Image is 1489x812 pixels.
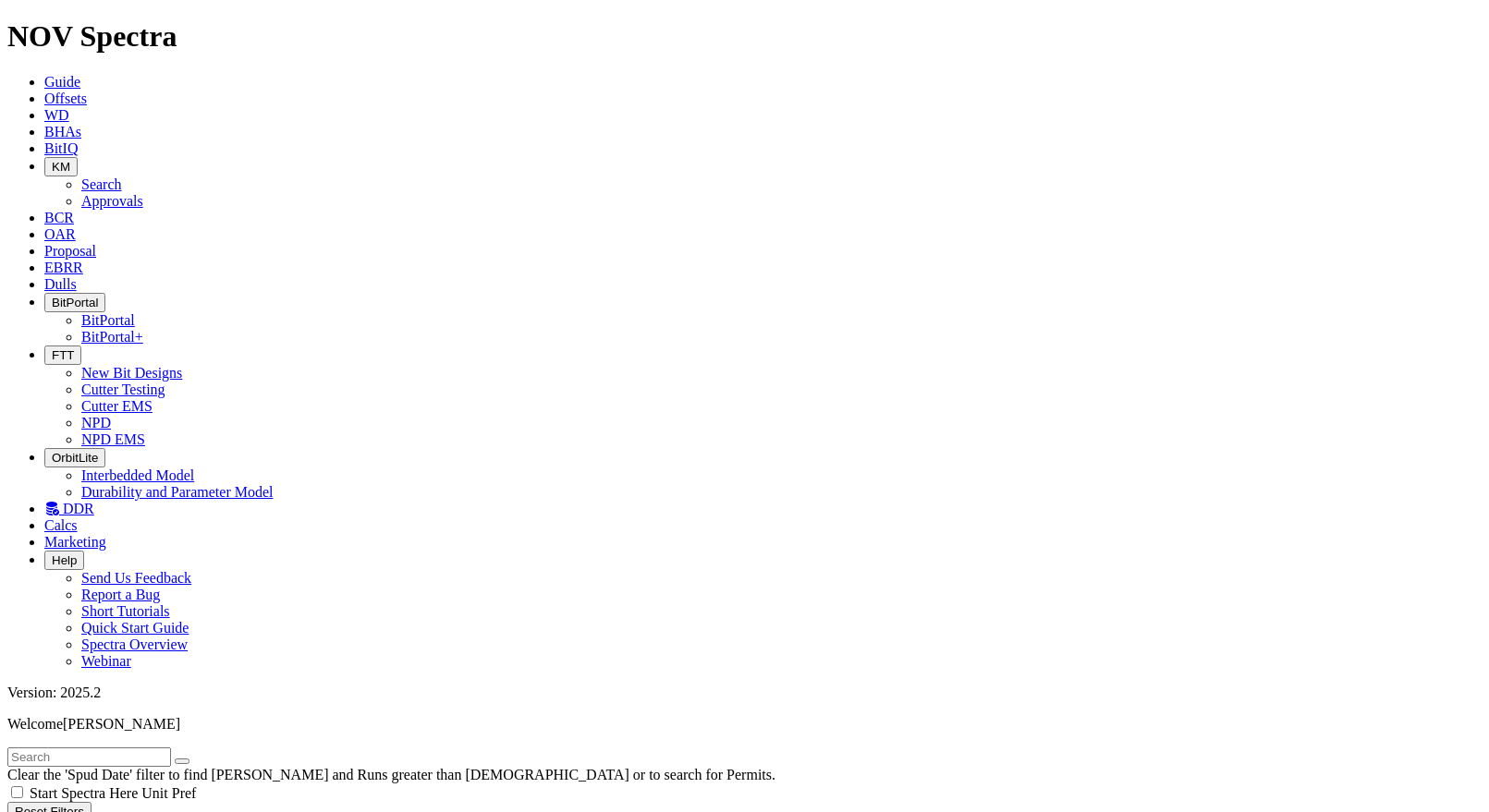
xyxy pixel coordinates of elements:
a: Search [81,176,122,192]
a: Guide [44,74,80,90]
a: BitIQ [44,140,78,156]
a: Webinar [81,653,131,669]
a: Durability and Parameter Model [81,484,274,500]
a: Calcs [44,517,78,533]
button: KM [44,157,78,176]
a: WD [44,107,69,123]
a: BitPortal+ [81,329,143,345]
a: BCR [44,210,74,225]
div: Version: 2025.2 [7,685,1482,701]
a: Report a Bug [81,587,160,602]
button: OrbitLite [44,448,105,467]
h1: NOV Spectra [7,19,1482,54]
span: DDR [63,501,94,516]
a: OAR [44,226,76,242]
a: Dulls [44,276,77,292]
button: FTT [44,345,81,365]
a: Proposal [44,243,96,259]
button: Help [44,551,84,570]
p: Welcome [7,716,1482,733]
span: Help [52,553,77,567]
a: DDR [44,501,94,516]
a: Marketing [44,534,106,550]
span: Unit Pref [141,785,196,801]
a: Interbedded Model [81,467,194,483]
a: BitPortal [81,312,135,328]
span: [PERSON_NAME] [63,716,180,732]
a: Approvals [81,193,143,209]
a: Offsets [44,91,87,106]
span: Start Spectra Here [30,785,138,801]
a: NPD EMS [81,431,145,447]
a: Quick Start Guide [81,620,189,636]
a: New Bit Designs [81,365,182,381]
a: NPD [81,415,111,430]
span: KM [52,160,70,174]
span: OrbitLite [52,451,98,465]
span: Clear the 'Spud Date' filter to find [PERSON_NAME] and Runs greater than [DEMOGRAPHIC_DATA] or to... [7,767,775,782]
a: BHAs [44,124,81,139]
input: Search [7,747,171,767]
button: BitPortal [44,293,105,312]
a: EBRR [44,260,83,275]
span: BitPortal [52,296,98,309]
a: Cutter Testing [81,382,165,397]
span: FTT [52,348,74,362]
a: Short Tutorials [81,603,170,619]
a: Spectra Overview [81,636,188,652]
a: Send Us Feedback [81,570,191,586]
input: Start Spectra Here [11,786,23,798]
a: Cutter EMS [81,398,153,414]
